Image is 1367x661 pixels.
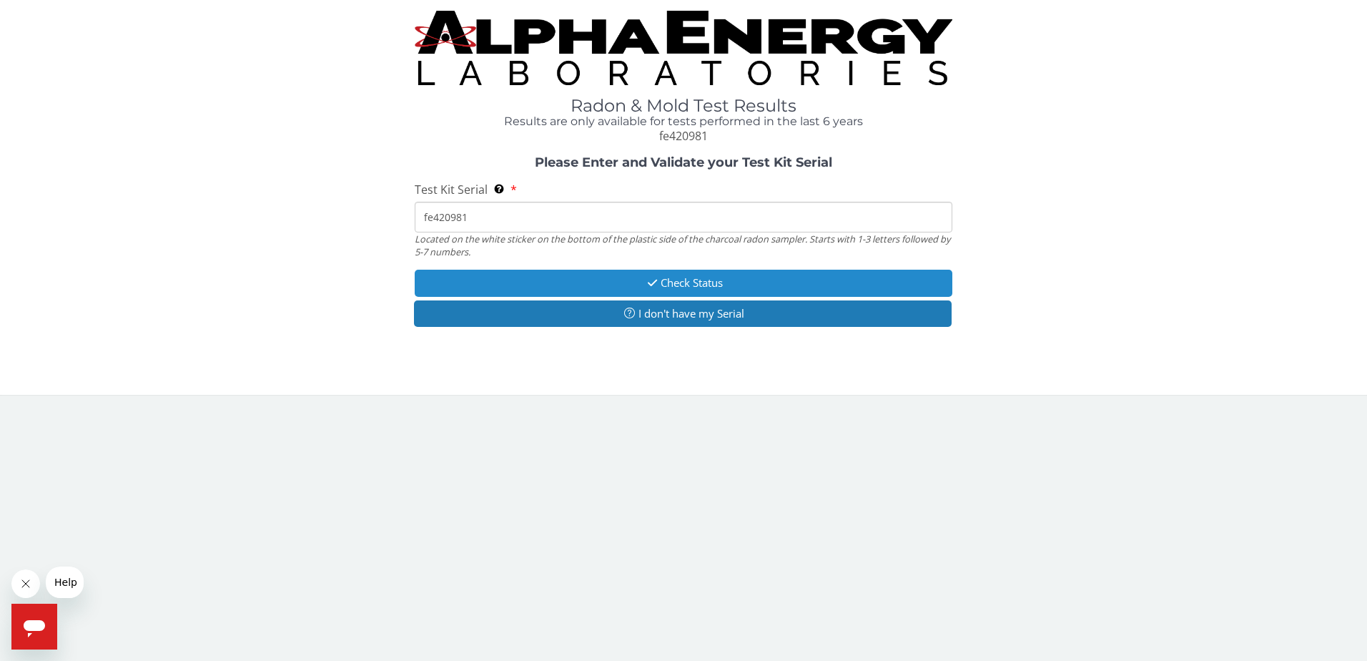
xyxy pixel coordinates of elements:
iframe: Button to launch messaging window [11,604,57,650]
button: Check Status [415,270,953,296]
button: I don't have my Serial [414,300,952,327]
div: Located on the white sticker on the bottom of the plastic side of the charcoal radon sampler. Sta... [415,232,953,259]
img: TightCrop.jpg [415,11,953,85]
iframe: Close message [11,569,40,598]
iframe: Message from company [46,567,84,598]
span: fe420981 [659,128,708,144]
strong: Please Enter and Validate your Test Kit Serial [535,155,832,170]
h4: Results are only available for tests performed in the last 6 years [415,115,953,128]
span: Test Kit Serial [415,182,488,197]
h1: Radon & Mold Test Results [415,97,953,115]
